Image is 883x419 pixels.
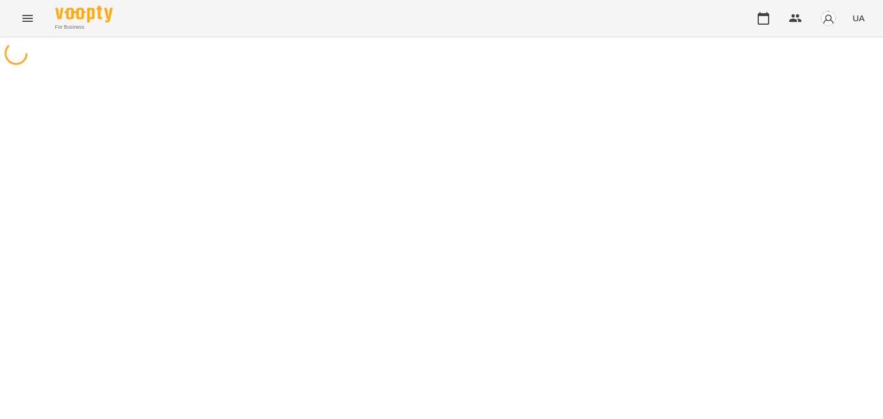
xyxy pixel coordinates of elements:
[55,6,113,22] img: Voopty Logo
[848,7,869,29] button: UA
[853,12,865,24] span: UA
[820,10,836,26] img: avatar_s.png
[14,5,41,32] button: Menu
[55,24,113,31] span: For Business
